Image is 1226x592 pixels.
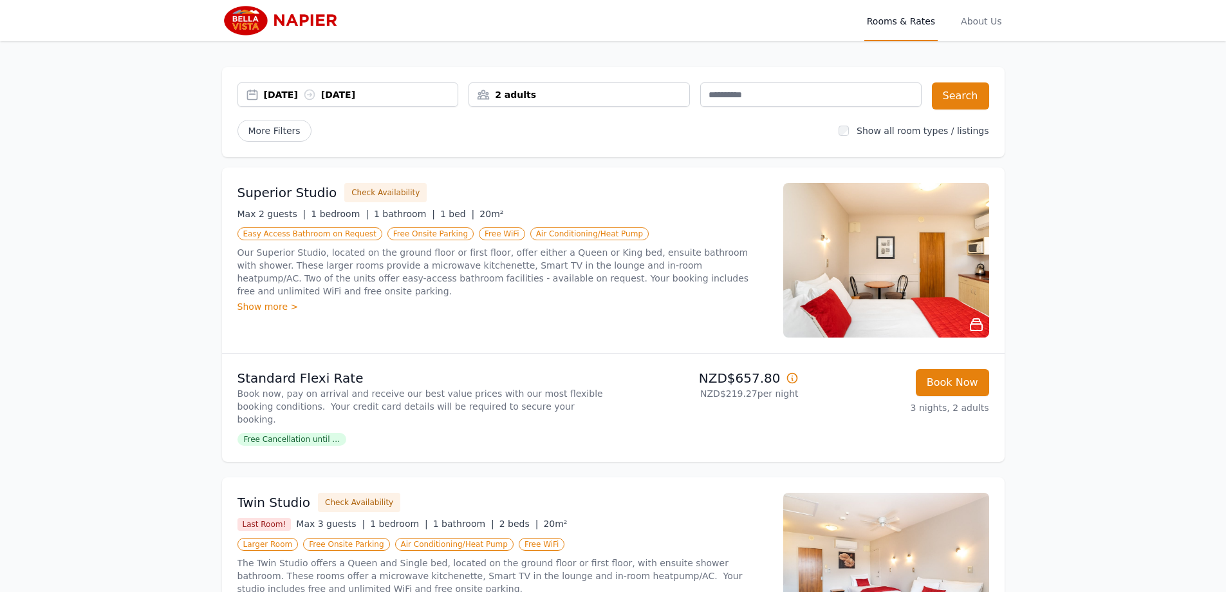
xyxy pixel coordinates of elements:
span: 20m² [479,209,503,219]
span: Free Onsite Parking [303,538,389,551]
p: Our Superior Studio, located on the ground floor or first floor, offer either a Queen or King bed... [237,246,768,298]
p: NZD$219.27 per night [618,387,799,400]
span: 1 bedroom | [370,519,428,529]
span: 1 bed | [440,209,474,219]
span: 1 bathroom | [374,209,435,219]
h3: Twin Studio [237,493,311,511]
span: Max 3 guests | [296,519,365,529]
button: Book Now [916,369,989,396]
img: Bella Vista Napier [222,5,346,36]
h3: Superior Studio [237,184,337,202]
p: Book now, pay on arrival and receive our best value prices with our most flexible booking conditi... [237,387,608,426]
div: Show more > [237,300,768,313]
button: Check Availability [318,493,400,512]
span: Air Conditioning/Heat Pump [395,538,514,551]
span: Max 2 guests | [237,209,306,219]
button: Check Availability [344,183,427,202]
span: More Filters [237,120,311,142]
p: Standard Flexi Rate [237,369,608,387]
span: Free Onsite Parking [387,227,474,240]
span: 1 bedroom | [311,209,369,219]
span: 2 beds | [499,519,539,529]
span: 1 bathroom | [433,519,494,529]
div: [DATE] [DATE] [264,88,458,101]
label: Show all room types / listings [857,126,989,136]
span: Larger Room [237,538,299,551]
span: Free Cancellation until ... [237,433,346,446]
div: 2 adults [469,88,689,101]
button: Search [932,82,989,110]
span: Air Conditioning/Heat Pump [530,227,649,240]
span: Free WiFi [519,538,565,551]
span: Easy Access Bathroom on Request [237,227,382,240]
span: 20m² [543,519,567,529]
span: Free WiFi [479,227,525,240]
p: 3 nights, 2 adults [809,401,989,414]
p: NZD$657.80 [618,369,799,387]
span: Last Room! [237,518,292,531]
